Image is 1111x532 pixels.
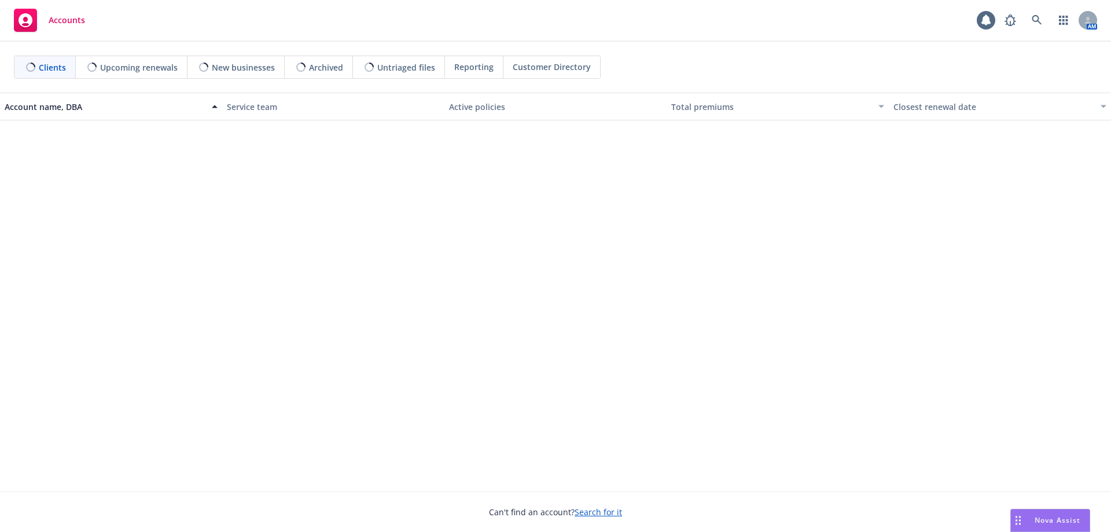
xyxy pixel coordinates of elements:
span: Customer Directory [513,61,591,73]
span: Archived [309,61,343,74]
div: Closest renewal date [893,101,1094,113]
div: Service team [227,101,440,113]
span: Upcoming renewals [100,61,178,74]
div: Drag to move [1011,509,1025,531]
button: Total premiums [667,93,889,120]
span: Accounts [49,16,85,25]
a: Switch app [1052,9,1075,32]
span: Untriaged files [377,61,435,74]
a: Accounts [9,4,90,36]
a: Search [1025,9,1049,32]
button: Active policies [444,93,667,120]
button: Nova Assist [1010,509,1090,532]
button: Service team [222,93,444,120]
div: Account name, DBA [5,101,205,113]
div: Active policies [449,101,662,113]
div: Total premiums [671,101,871,113]
a: Report a Bug [999,9,1022,32]
span: Clients [39,61,66,74]
a: Search for it [575,507,622,518]
span: Nova Assist [1035,515,1080,525]
span: Reporting [454,61,494,73]
button: Closest renewal date [889,93,1111,120]
span: New businesses [212,61,275,74]
span: Can't find an account? [489,506,622,518]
